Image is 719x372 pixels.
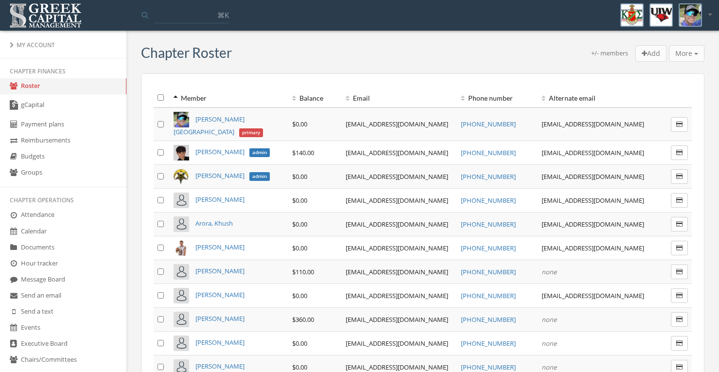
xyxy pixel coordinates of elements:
[542,291,644,300] a: [EMAIL_ADDRESS][DOMAIN_NAME]
[346,196,448,205] a: [EMAIL_ADDRESS][DOMAIN_NAME]
[461,267,516,276] a: [PHONE_NUMBER]
[239,128,263,137] span: primary
[195,338,245,347] a: [PERSON_NAME]
[141,45,232,60] h3: Chapter Roster
[292,244,307,252] span: $0.00
[170,89,288,107] th: Member
[346,291,448,300] a: [EMAIL_ADDRESS][DOMAIN_NAME]
[346,244,448,252] a: [EMAIL_ADDRESS][DOMAIN_NAME]
[195,147,245,156] span: [PERSON_NAME]
[195,171,269,180] a: [PERSON_NAME]admin
[249,172,270,181] span: admin
[461,172,516,181] a: [PHONE_NUMBER]
[292,315,314,324] span: $360.00
[249,148,270,157] span: admin
[542,120,644,128] a: [EMAIL_ADDRESS][DOMAIN_NAME]
[457,89,538,107] th: Phone number
[195,219,233,228] a: Arora, Khush
[195,362,245,371] a: [PERSON_NAME]
[292,267,314,276] span: $110.00
[195,266,245,275] a: [PERSON_NAME]
[461,244,516,252] a: [PHONE_NUMBER]
[174,115,245,137] span: [PERSON_NAME][GEOGRAPHIC_DATA]
[591,49,628,62] div: +/- members
[346,339,448,348] a: [EMAIL_ADDRESS][DOMAIN_NAME]
[292,220,307,229] span: $0.00
[542,339,557,348] em: none
[542,267,557,276] em: none
[461,315,516,324] a: [PHONE_NUMBER]
[461,363,516,372] a: [PHONE_NUMBER]
[542,172,644,181] a: [EMAIL_ADDRESS][DOMAIN_NAME]
[461,220,516,229] a: [PHONE_NUMBER]
[195,314,245,323] a: [PERSON_NAME]
[346,148,448,157] a: [EMAIL_ADDRESS][DOMAIN_NAME]
[217,10,229,20] span: ⌘K
[346,363,448,372] a: [EMAIL_ADDRESS][DOMAIN_NAME]
[195,147,269,156] a: [PERSON_NAME]admin
[174,115,263,137] a: [PERSON_NAME][GEOGRAPHIC_DATA]primary
[542,363,557,372] em: none
[292,339,307,348] span: $0.00
[461,339,516,348] a: [PHONE_NUMBER]
[195,195,245,204] a: [PERSON_NAME]
[346,120,448,128] a: [EMAIL_ADDRESS][DOMAIN_NAME]
[292,363,307,372] span: $0.00
[195,290,245,299] a: [PERSON_NAME]
[542,148,644,157] a: [EMAIL_ADDRESS][DOMAIN_NAME]
[461,120,516,128] a: [PHONE_NUMBER]
[346,315,448,324] a: [EMAIL_ADDRESS][DOMAIN_NAME]
[346,267,448,276] a: [EMAIL_ADDRESS][DOMAIN_NAME]
[292,172,307,181] span: $0.00
[346,172,448,181] a: [EMAIL_ADDRESS][DOMAIN_NAME]
[542,220,644,229] a: [EMAIL_ADDRESS][DOMAIN_NAME]
[542,315,557,324] em: none
[292,196,307,205] span: $0.00
[542,244,644,252] a: [EMAIL_ADDRESS][DOMAIN_NAME]
[288,89,342,107] th: Balance
[538,89,652,107] th: Alternate email
[292,148,314,157] span: $140.00
[195,171,245,180] span: [PERSON_NAME]
[542,196,644,205] a: [EMAIL_ADDRESS][DOMAIN_NAME]
[346,220,448,229] a: [EMAIL_ADDRESS][DOMAIN_NAME]
[292,291,307,300] span: $0.00
[461,148,516,157] a: [PHONE_NUMBER]
[292,120,307,128] span: $0.00
[461,291,516,300] a: [PHONE_NUMBER]
[461,196,516,205] a: [PHONE_NUMBER]
[342,89,456,107] th: Email
[10,41,117,49] div: My Account
[195,243,245,251] a: [PERSON_NAME]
